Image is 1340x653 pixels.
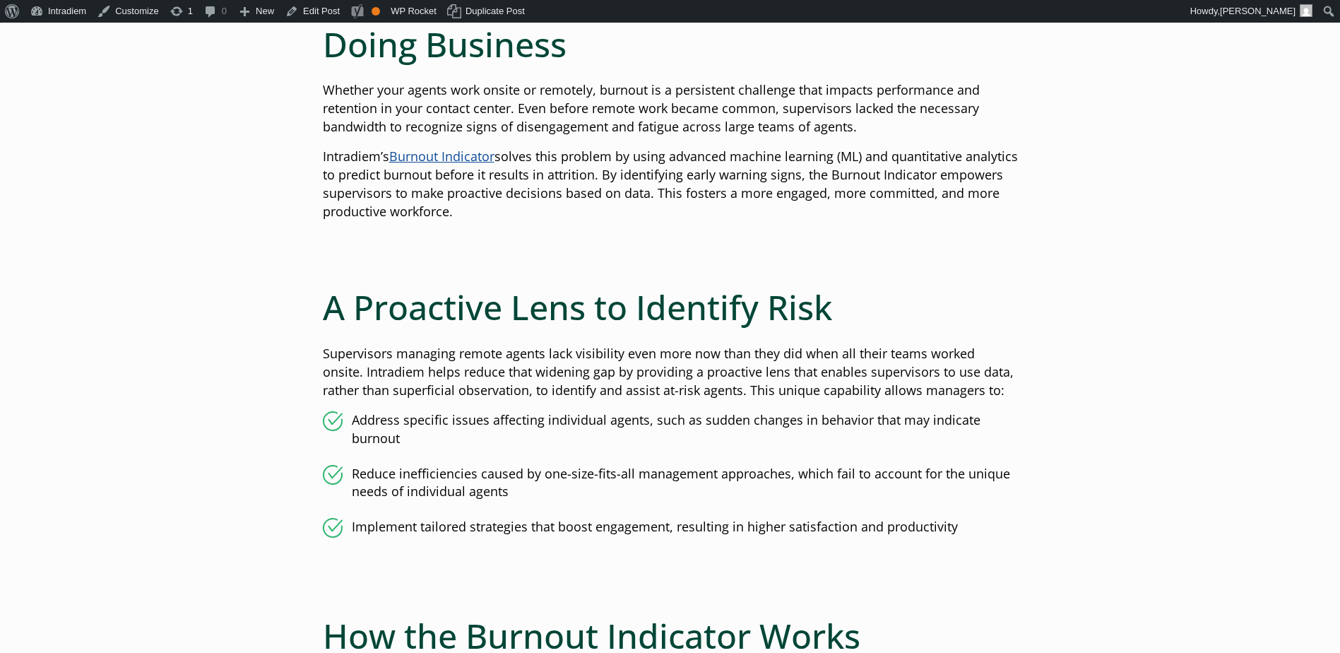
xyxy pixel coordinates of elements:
[323,148,1018,221] p: Intradiem’s solves this problem by using advanced machine learning (ML) and quantitative analytic...
[323,287,1018,328] h2: A Proactive Lens to Identify Risk
[372,7,380,16] div: OK
[323,345,1018,400] p: Supervisors managing remote agents lack visibility even more now than they did when all their tea...
[1220,6,1295,16] span: [PERSON_NAME]
[323,465,1018,502] li: Reduce inefficiencies caused by one-size-fits-all management approaches, which fail to account fo...
[389,148,494,165] a: Burnout Indicator
[323,81,1018,136] p: Whether your agents work onsite or remotely, burnout is a persistent challenge that impacts perfo...
[323,411,1018,448] li: Address specific issues affecting individual agents, such as sudden changes in behavior that may ...
[323,518,1018,538] li: Implement tailored strategies that boost engagement, resulting in higher satisfaction and product...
